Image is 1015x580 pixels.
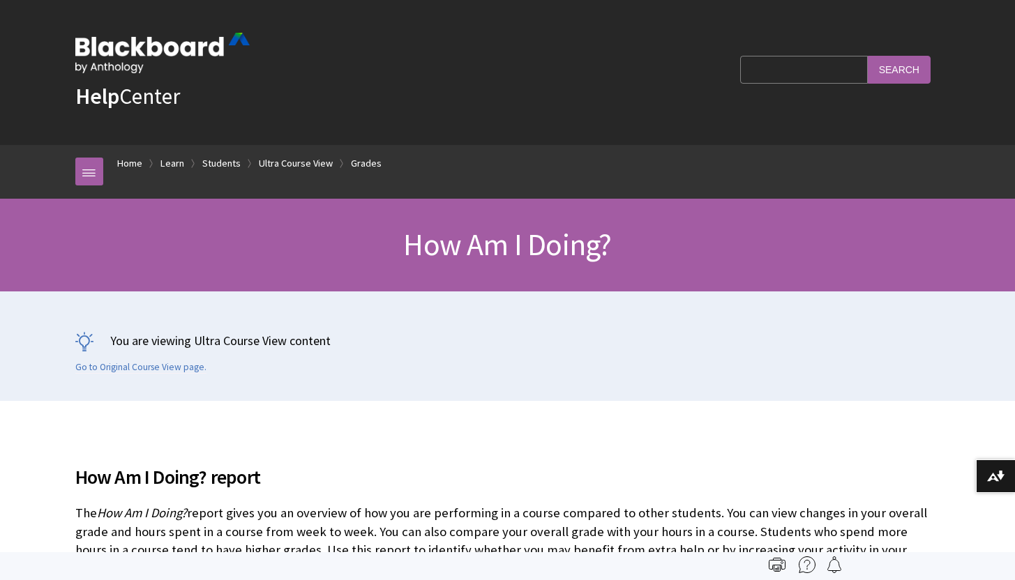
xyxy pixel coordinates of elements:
[868,56,931,83] input: Search
[351,155,382,172] a: Grades
[769,556,785,573] img: Print
[799,556,815,573] img: More help
[259,155,333,172] a: Ultra Course View
[160,155,184,172] a: Learn
[75,445,940,491] h2: How Am I Doing? report
[75,504,940,577] p: The report gives you an overview of how you are performing in a course compared to other students...
[75,361,206,374] a: Go to Original Course View page.
[75,33,250,73] img: Blackboard by Anthology
[117,155,142,172] a: Home
[202,155,241,172] a: Students
[826,556,843,573] img: Follow this page
[75,82,180,110] a: HelpCenter
[75,82,119,110] strong: Help
[97,505,187,521] span: How Am I Doing?
[75,332,940,349] p: You are viewing Ultra Course View content
[403,225,611,264] span: How Am I Doing?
